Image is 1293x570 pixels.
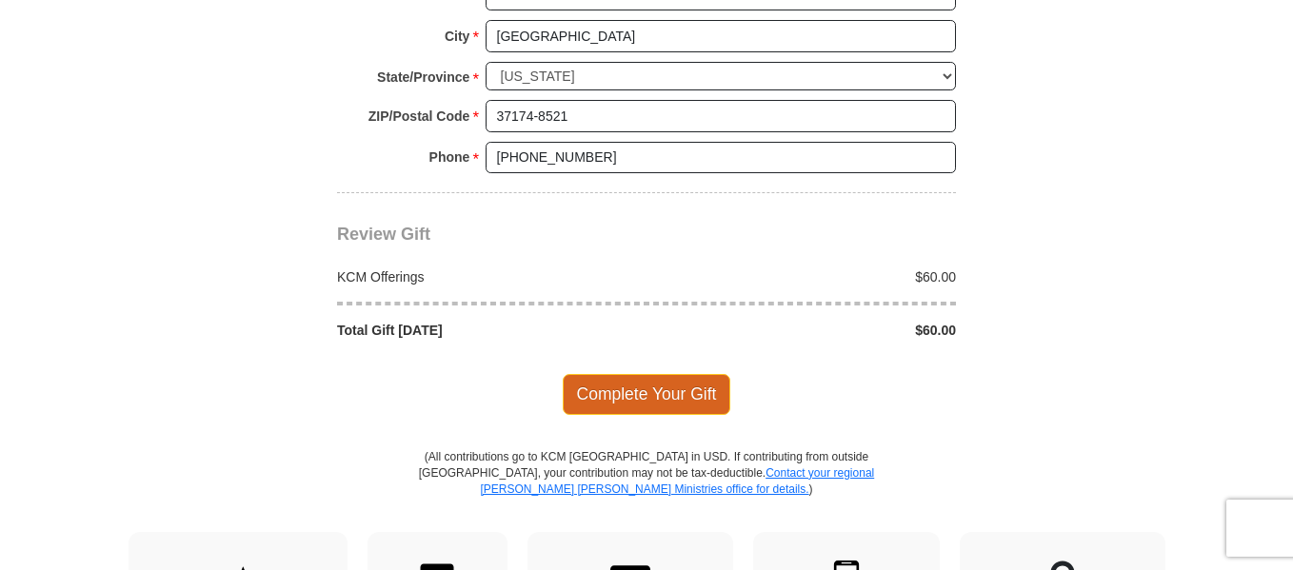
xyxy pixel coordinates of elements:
div: KCM Offerings [328,267,647,286]
a: Contact your regional [PERSON_NAME] [PERSON_NAME] Ministries office for details. [480,466,874,496]
strong: Phone [429,144,470,170]
strong: ZIP/Postal Code [368,103,470,129]
div: $60.00 [646,321,966,340]
strong: State/Province [377,64,469,90]
div: Total Gift [DATE] [328,321,647,340]
p: (All contributions go to KCM [GEOGRAPHIC_DATA] in USD. If contributing from outside [GEOGRAPHIC_D... [418,449,875,532]
strong: City [445,23,469,49]
span: Review Gift [337,225,430,244]
div: $60.00 [646,267,966,286]
span: Complete Your Gift [563,374,731,414]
